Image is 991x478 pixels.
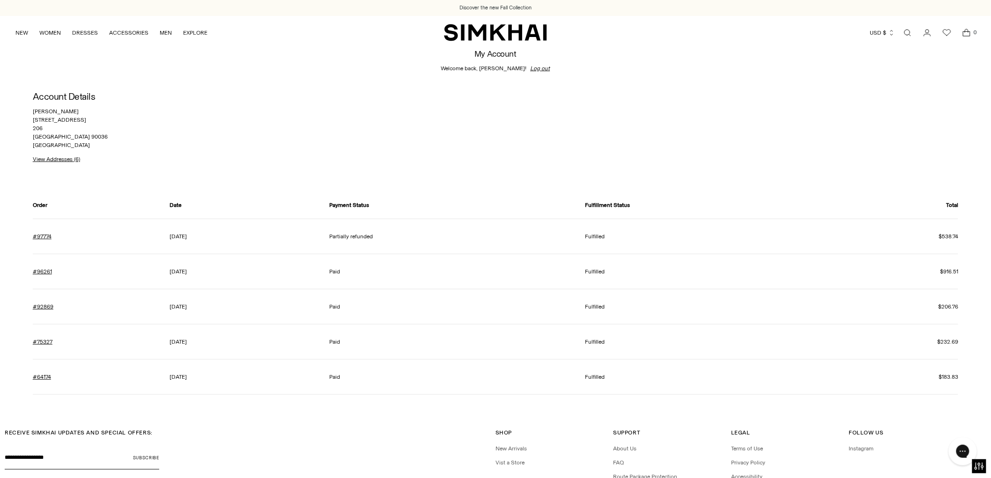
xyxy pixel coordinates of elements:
[971,28,980,37] span: 0
[183,22,207,43] a: EXPLORE
[15,22,28,43] a: NEW
[7,442,94,471] iframe: Sign Up via Text for Offers
[495,459,525,466] a: Vist a Store
[33,302,53,311] a: Order number #92869
[33,91,958,102] h2: Account Details
[170,374,187,380] time: [DATE]
[495,445,527,452] a: New Arrivals
[316,289,572,324] td: Paid
[833,289,959,324] td: $206.76
[33,107,958,149] p: [PERSON_NAME] [STREET_ADDRESS] 206 [GEOGRAPHIC_DATA] 90036 [GEOGRAPHIC_DATA]
[33,201,156,219] th: Order
[833,201,959,219] th: Total
[833,219,959,254] td: $538.74
[160,22,172,43] a: MEN
[614,445,637,452] a: About Us
[531,64,550,73] a: Log out
[572,289,833,324] td: Fulfilled
[495,429,512,436] span: Shop
[731,429,750,436] span: Legal
[33,155,80,163] a: View Addresses (6)
[33,232,52,241] a: Order number #97774
[614,429,641,436] span: Support
[572,324,833,359] td: Fulfilled
[170,268,187,275] time: [DATE]
[731,459,765,466] a: Privacy Policy
[441,64,550,73] div: Welcome back, [PERSON_NAME]!
[316,254,572,289] td: Paid
[459,4,532,12] a: Discover the new Fall Collection
[33,373,51,381] a: Order number #64174
[572,201,833,219] th: Fulfillment Status
[33,267,52,276] a: Order number #96261
[849,429,884,436] span: Follow Us
[870,22,895,43] button: USD $
[572,359,833,394] td: Fulfilled
[944,434,982,469] iframe: Gorgias live chat messenger
[833,359,959,394] td: $183.83
[849,445,874,452] a: Instagram
[474,49,517,58] h1: My Account
[957,23,976,42] a: Open cart modal
[316,201,572,219] th: Payment Status
[109,22,148,43] a: ACCESSORIES
[156,201,316,219] th: Date
[133,446,159,470] button: Subscribe
[72,22,98,43] a: DRESSES
[316,219,572,254] td: Partially refunded
[5,429,153,436] span: RECEIVE SIMKHAI UPDATES AND SPECIAL OFFERS:
[444,23,547,42] a: SIMKHAI
[39,22,61,43] a: WOMEN
[898,23,917,42] a: Open search modal
[170,233,187,240] time: [DATE]
[572,219,833,254] td: Fulfilled
[614,459,624,466] a: FAQ
[938,23,956,42] a: Wishlist
[170,303,187,310] time: [DATE]
[833,324,959,359] td: $232.69
[316,359,572,394] td: Paid
[918,23,937,42] a: Go to the account page
[572,254,833,289] td: Fulfilled
[833,254,959,289] td: $916.51
[731,445,763,452] a: Terms of Use
[170,338,187,345] time: [DATE]
[316,324,572,359] td: Paid
[33,338,52,346] a: Order number #75327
